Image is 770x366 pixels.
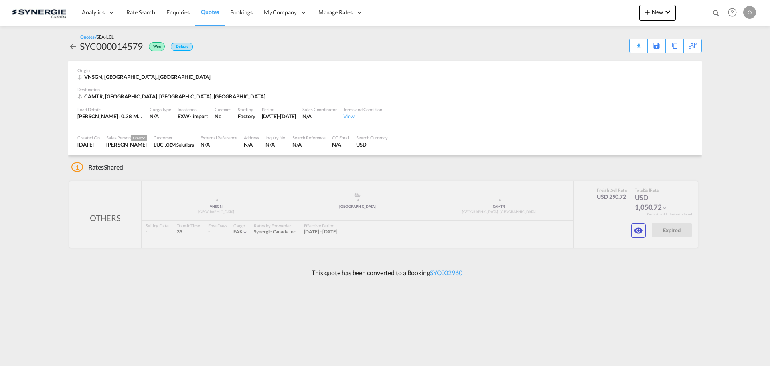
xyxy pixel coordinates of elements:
div: - import [190,112,208,120]
div: SYC000014579 [80,40,143,53]
div: USD [356,141,388,148]
div: Help [725,6,743,20]
div: CAMTR, Montreal, QC, Americas [77,93,267,100]
div: Sales Person [106,135,147,141]
span: Analytics [82,8,105,16]
span: Enquiries [166,9,190,16]
span: OEM Solutions [166,142,195,147]
div: Load Details [77,106,143,112]
div: EXW [178,112,190,120]
div: Incoterms [178,106,208,112]
span: SEA-LCL [97,34,113,39]
span: Creator [131,135,147,141]
div: Created On [77,135,100,141]
div: icon-arrow-left [68,40,80,53]
div: CC Email [332,135,350,141]
div: Won [143,40,167,53]
p: This quote has been converted to a Booking [308,268,462,277]
div: Default [171,43,193,51]
span: Rates [88,163,104,171]
div: O [743,6,756,19]
div: 14 Sep 2025 [262,112,296,120]
div: Search Reference [292,135,326,141]
div: 5 Sep 2025 [77,141,100,148]
div: [PERSON_NAME] : 0.38 MT | Volumetric Wt : 2.64 CBM | Chargeable Wt : 2.64 W/M [77,112,143,120]
div: Period [262,106,296,112]
button: icon-eye [631,223,646,238]
span: New [642,9,673,15]
div: Customer [154,135,194,141]
div: Address [244,135,259,141]
md-icon: icon-download [634,40,643,46]
span: Bookings [230,9,253,16]
div: icon-magnify [712,9,721,21]
button: icon-plus 400-fgNewicon-chevron-down [639,5,676,21]
div: Search Currency [356,135,388,141]
span: Manage Rates [318,8,353,16]
div: Terms and Condition [343,106,382,112]
span: Quotes [201,8,219,15]
div: Customs [215,106,231,112]
span: VNSGN, [GEOGRAPHIC_DATA], [GEOGRAPHIC_DATA] [84,74,211,80]
div: Factory Stuffing [238,112,255,120]
md-icon: icon-eye [634,226,643,235]
span: Help [725,6,739,19]
div: Stuffing [238,106,255,112]
div: LUC . [154,141,194,148]
div: N/A [332,141,350,148]
div: Quote PDF is not available at this time [634,39,643,46]
md-icon: icon-magnify [712,9,721,18]
div: No [215,112,231,120]
span: Rate Search [126,9,155,16]
div: Save As Template [648,39,665,53]
div: Sales Coordinator [302,106,336,112]
div: Shared [71,163,123,172]
md-icon: icon-chevron-down [663,7,673,17]
span: 1 [71,162,83,172]
div: Destination [77,86,693,92]
a: SYC002960 [430,269,462,276]
div: Origin [77,67,693,73]
span: My Company [264,8,297,16]
div: Adriana Groposila [106,141,147,148]
div: N/A [302,112,336,120]
div: N/A [265,141,286,148]
div: External Reference [201,135,237,141]
div: View [343,112,382,120]
div: N/A [150,112,171,120]
div: N/A [201,141,237,148]
img: 1f56c880d42311ef80fc7dca854c8e59.png [12,4,66,22]
md-icon: icon-plus 400-fg [642,7,652,17]
div: Quotes /SEA-LCL [80,34,114,40]
div: N/A [244,141,259,148]
span: Won [153,44,163,52]
div: N/A [292,141,326,148]
div: VNSGN, Ho Chi Minh City, Europe [77,73,213,80]
div: Cargo Type [150,106,171,112]
md-icon: icon-arrow-left [68,42,78,51]
div: Inquiry No. [265,135,286,141]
